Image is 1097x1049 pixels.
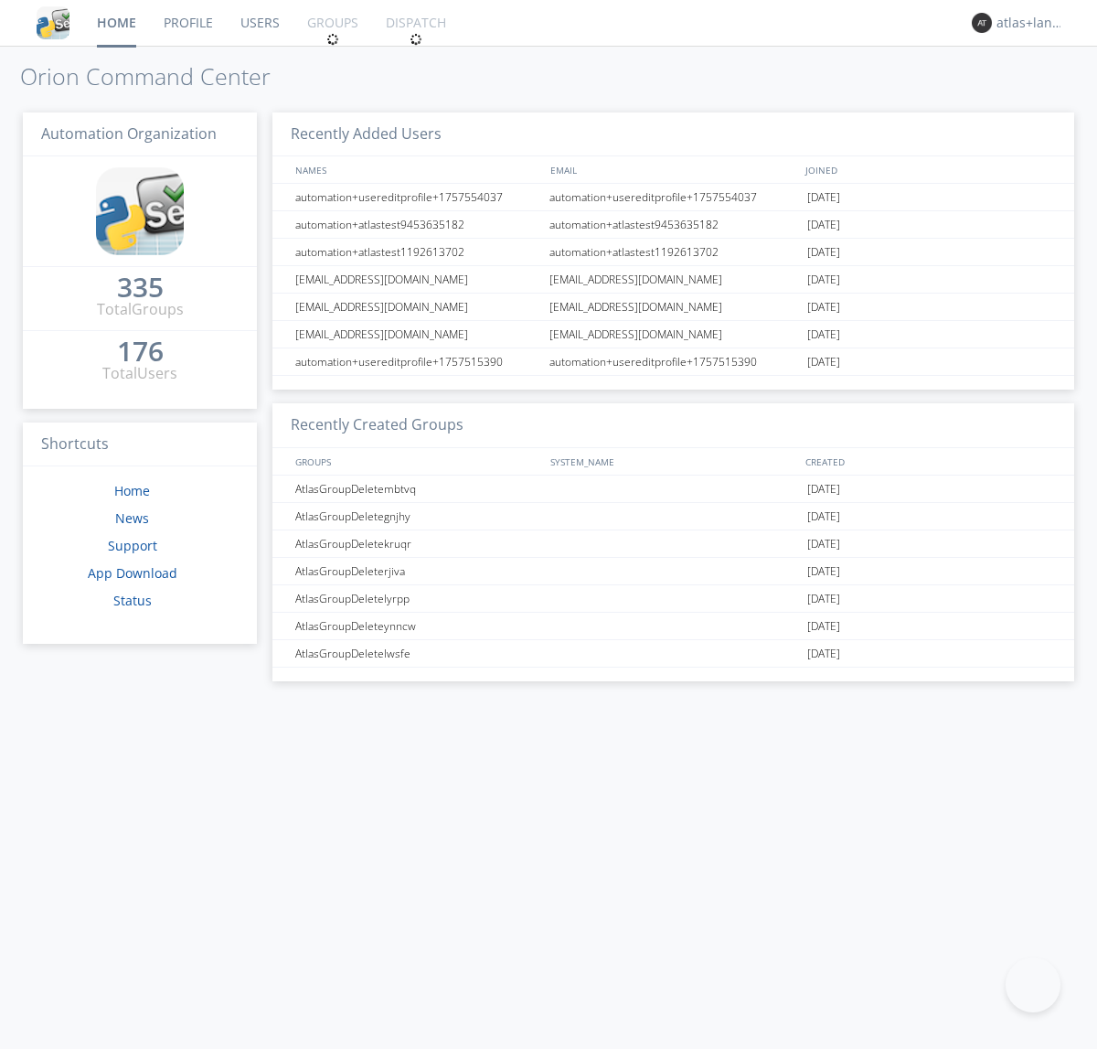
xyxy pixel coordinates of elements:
div: automation+atlastest9453635182 [545,211,803,238]
img: spin.svg [326,33,339,46]
span: [DATE] [807,294,840,321]
span: [DATE] [807,585,840,613]
span: [DATE] [807,530,840,558]
a: AtlasGroupDeleterjiva[DATE] [272,558,1074,585]
a: automation+atlastest1192613702automation+atlastest1192613702[DATE] [272,239,1074,266]
div: automation+atlastest9453635182 [291,211,544,238]
div: AtlasGroupDeletekruqr [291,530,544,557]
div: automation+usereditprofile+1757554037 [545,184,803,210]
span: [DATE] [807,476,840,503]
div: NAMES [291,156,541,183]
span: [DATE] [807,558,840,585]
a: [EMAIL_ADDRESS][DOMAIN_NAME][EMAIL_ADDRESS][DOMAIN_NAME][DATE] [272,294,1074,321]
img: cddb5a64eb264b2086981ab96f4c1ba7 [96,167,184,255]
img: cddb5a64eb264b2086981ab96f4c1ba7 [37,6,69,39]
div: 176 [117,342,164,360]
a: [EMAIL_ADDRESS][DOMAIN_NAME][EMAIL_ADDRESS][DOMAIN_NAME][DATE] [272,321,1074,348]
div: automation+atlastest1192613702 [291,239,544,265]
div: atlas+language+check [996,14,1065,32]
a: AtlasGroupDeletelyrpp[DATE] [272,585,1074,613]
a: AtlasGroupDeletekruqr[DATE] [272,530,1074,558]
iframe: Toggle Customer Support [1006,958,1060,1012]
img: spin.svg [410,33,422,46]
span: [DATE] [807,348,840,376]
div: [EMAIL_ADDRESS][DOMAIN_NAME] [545,321,803,348]
div: 335 [117,278,164,296]
div: EMAIL [546,156,801,183]
div: GROUPS [291,448,541,475]
img: 373638.png [972,13,992,33]
div: [EMAIL_ADDRESS][DOMAIN_NAME] [545,266,803,293]
div: AtlasGroupDeletembtvq [291,476,544,502]
span: [DATE] [807,321,840,348]
a: Home [114,482,150,499]
a: App Download [88,564,177,582]
div: AtlasGroupDeletegnjhy [291,503,544,530]
a: Support [108,537,157,554]
a: AtlasGroupDeletelwsfe[DATE] [272,640,1074,668]
div: automation+usereditprofile+1757554037 [291,184,544,210]
div: AtlasGroupDeletelwsfe [291,640,544,667]
div: CREATED [801,448,1057,475]
a: AtlasGroupDeletegnjhy[DATE] [272,503,1074,530]
div: AtlasGroupDeletelyrpp [291,585,544,612]
div: [EMAIL_ADDRESS][DOMAIN_NAME] [291,294,544,320]
div: [EMAIL_ADDRESS][DOMAIN_NAME] [545,294,803,320]
span: [DATE] [807,640,840,668]
a: News [115,509,149,527]
div: SYSTEM_NAME [546,448,801,475]
div: automation+usereditprofile+1757515390 [291,348,544,375]
a: automation+usereditprofile+1757515390automation+usereditprofile+1757515390[DATE] [272,348,1074,376]
a: Status [113,592,152,609]
span: [DATE] [807,239,840,266]
span: [DATE] [807,503,840,530]
div: Total Groups [97,299,184,320]
a: 176 [117,342,164,363]
a: AtlasGroupDeleteynncw[DATE] [272,613,1074,640]
div: automation+atlastest1192613702 [545,239,803,265]
span: [DATE] [807,266,840,294]
span: Automation Organization [41,123,217,144]
div: Total Users [102,363,177,384]
a: automation+usereditprofile+1757554037automation+usereditprofile+1757554037[DATE] [272,184,1074,211]
h3: Recently Added Users [272,112,1074,157]
div: [EMAIL_ADDRESS][DOMAIN_NAME] [291,321,544,348]
div: [EMAIL_ADDRESS][DOMAIN_NAME] [291,266,544,293]
div: AtlasGroupDeleteynncw [291,613,544,639]
span: [DATE] [807,211,840,239]
a: [EMAIL_ADDRESS][DOMAIN_NAME][EMAIL_ADDRESS][DOMAIN_NAME][DATE] [272,266,1074,294]
div: automation+usereditprofile+1757515390 [545,348,803,375]
span: [DATE] [807,613,840,640]
div: JOINED [801,156,1057,183]
h3: Recently Created Groups [272,403,1074,448]
a: AtlasGroupDeletembtvq[DATE] [272,476,1074,503]
a: 335 [117,278,164,299]
h3: Shortcuts [23,423,257,467]
span: [DATE] [807,184,840,211]
div: AtlasGroupDeleterjiva [291,558,544,584]
a: automation+atlastest9453635182automation+atlastest9453635182[DATE] [272,211,1074,239]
